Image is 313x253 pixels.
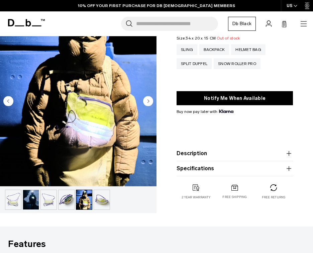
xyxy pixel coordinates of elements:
[76,190,92,209] img: Weigh Lighter Sling 10L Aurora
[177,109,233,115] span: Buy now pay later with
[177,58,212,69] a: Split Duffel
[59,190,74,209] img: Weigh_Lighter_Sling_10L_3.png
[78,3,235,9] a: 10% OFF YOUR FIRST PURCHASE FOR DB [DEMOGRAPHIC_DATA] MEMBERS
[94,190,110,209] img: Weigh_Lighter_Sling_10L_4.png
[219,110,233,113] img: {"height" => 20, "alt" => "Klarna"}
[177,36,240,40] legend: Size:
[58,190,75,210] button: Weigh_Lighter_Sling_10L_3.png
[262,195,286,200] p: Free returns
[182,195,210,200] p: 2 year warranty
[199,44,229,55] a: Backpack
[5,190,21,209] img: Weigh_Lighter_Sling_10L_1.png
[177,44,197,55] a: Sling
[217,36,240,41] span: Out of stock
[3,96,13,108] button: Previous slide
[231,44,266,55] a: Helmet Bag
[177,149,293,157] button: Description
[177,91,293,105] button: Notify Me When Available
[177,165,293,173] button: Specifications
[186,36,216,41] span: 34 x 20 x 15 CM
[222,195,247,199] p: Free shipping
[8,237,305,251] h3: Features
[41,190,57,209] img: Weigh_Lighter_Sling_10L_2.png
[94,190,110,210] button: Weigh_Lighter_Sling_10L_4.png
[40,190,57,210] button: Weigh_Lighter_Sling_10L_2.png
[76,190,92,210] button: Weigh Lighter Sling 10L Aurora
[143,96,153,108] button: Next slide
[5,190,21,210] button: Weigh_Lighter_Sling_10L_1.png
[228,17,256,31] a: Db Black
[23,190,39,209] img: Weigh_Lighter_Sling_10L_Lifestyle.png
[214,58,260,69] a: Snow Roller Pro
[23,190,39,210] button: Weigh_Lighter_Sling_10L_Lifestyle.png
